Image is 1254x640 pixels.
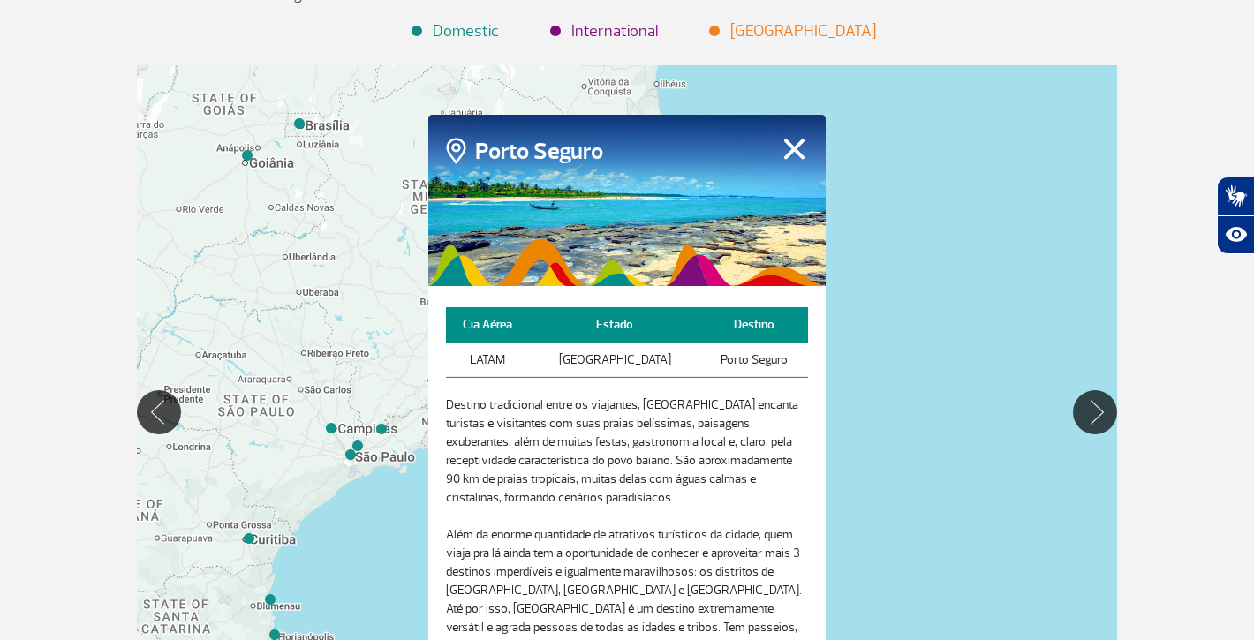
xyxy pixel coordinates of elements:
[294,118,305,129] div: Brasília (BSB)
[376,424,387,434] div: São José dos Campos (SJK)
[137,390,181,434] button: Move Left
[446,343,530,378] td: LATAM
[413,19,499,43] li: Domestic
[352,440,363,451] div: São Paulo (GRU)
[552,19,658,43] li: International
[446,307,530,343] th: Cia Aérea
[269,629,280,640] div: Florianópolis (FLN)
[1073,390,1117,434] button: Move Right
[700,307,808,343] th: Destino
[781,137,808,160] button: Fechar
[530,343,700,378] td: [GEOGRAPHIC_DATA]
[326,423,336,433] div: Campinas (VCP)
[345,449,356,460] div: São Paulo (CGH)
[530,307,700,343] th: Estado
[700,343,808,378] td: Porto Seguro
[711,19,876,43] li: [GEOGRAPHIC_DATA]
[265,594,276,605] div: Navegantes (NVT)
[244,533,254,544] div: Curitiba (CWB)
[446,137,621,169] h4: Porto Seguro
[242,150,253,161] div: Goiânia (GYN)
[1217,215,1254,254] button: Abrir recursos assistivos.
[1217,177,1254,215] button: Abrir tradutor de língua de sinais.
[1217,177,1254,254] div: Plugin de acessibilidade da Hand Talk.
[428,114,826,285] img: porto-seguro_BA.jpg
